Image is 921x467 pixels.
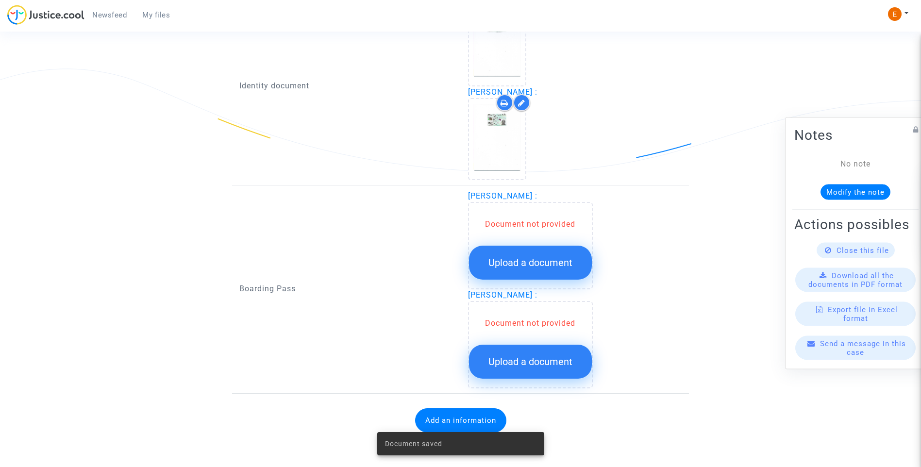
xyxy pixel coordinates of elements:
span: Document saved [385,439,442,449]
button: Upload a document [469,345,592,379]
span: [PERSON_NAME] : [468,290,537,300]
div: No note [809,158,902,170]
h2: Notes [794,127,917,144]
img: jc-logo.svg [7,5,84,25]
img: ACg8ocIeiFvHKe4dA5oeRFd_CiCnuxWUEc1A2wYhRJE3TTWt=s96-c [888,7,902,21]
button: Upload a document [469,246,592,280]
h2: Actions possibles [794,216,917,233]
span: Upload a document [488,257,572,268]
span: Export file in Excel format [828,305,898,323]
span: Close this file [837,246,889,255]
div: Document not provided [469,218,592,230]
button: Modify the note [821,184,890,200]
span: Download all the documents in PDF format [808,271,903,289]
span: [PERSON_NAME] : [468,87,537,97]
span: Newsfeed [92,11,127,19]
span: Upload a document [488,356,572,367]
a: My files [134,8,178,22]
span: Send a message in this case [820,339,906,357]
p: Boarding Pass [239,283,453,295]
button: Add an information [415,408,506,433]
p: Identity document [239,80,453,92]
span: [PERSON_NAME] : [468,191,537,200]
span: My files [142,11,170,19]
div: Document not provided [469,317,592,329]
a: Newsfeed [84,8,134,22]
